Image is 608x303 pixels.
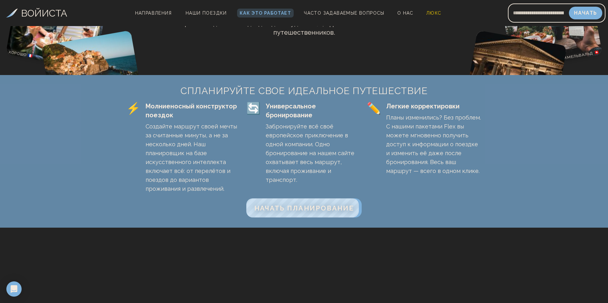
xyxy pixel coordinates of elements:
font: Хорошо [8,50,27,57]
font: СПЛАНИРУЙТЕ СВОЕ ИДЕАЛЬНОЕ ПУТЕШЕСТВИЕ [181,85,428,96]
font: Молниеносный конструктор поездок [146,102,237,119]
a: О нас [395,9,416,17]
font: Универсальное бронирование [266,102,316,119]
a: Наши поездки [183,9,229,17]
a: ЛЮКС [424,9,444,17]
font: ВОЙИСТА [21,8,67,19]
input: Адрес электронной почты [508,5,569,21]
font: Создайте маршрут своей мечты за считанные минуты, а не за несколько дней. Наш планировщик на базе... [146,123,237,192]
div: Открытый Интерком Мессенджер [6,281,22,297]
font: О нас [397,10,413,16]
button: Начать [569,7,602,19]
font: 🔄 [246,101,261,115]
font: Легкие корректировки [386,102,460,110]
font: ⚡ [126,101,140,115]
font: ЛЮКС [426,10,441,16]
font: НАЧАТЬ ПЛАНИРОВАНИЕ [254,204,354,212]
font: Наши поездки [186,10,227,16]
a: Как это работает [237,9,294,17]
font: Забронируйте всё своё европейское приключение в одной компании. Одно бронирование на нашем сайте ... [266,123,354,183]
font: Часто задаваемые вопросы [304,10,385,16]
a: ВОЙИСТА [6,6,67,20]
font: Начать [574,10,597,16]
a: Часто задаваемые вопросы [301,9,387,17]
font: 🇨🇭 [594,50,599,55]
font: Планы изменились? Без проблем. С нашими пакетами Flex вы можете мгновенно получить доступ к инфор... [386,114,481,174]
a: НАЧАТЬ ПЛАНИРОВАНИЕ [246,206,362,212]
font: ✏️ [367,101,381,115]
button: НАЧАТЬ ПЛАНИРОВАНИЕ [246,198,362,217]
font: Как это работает [240,10,291,16]
font: Направления [135,10,172,16]
img: Логотип Voyista [6,9,18,17]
